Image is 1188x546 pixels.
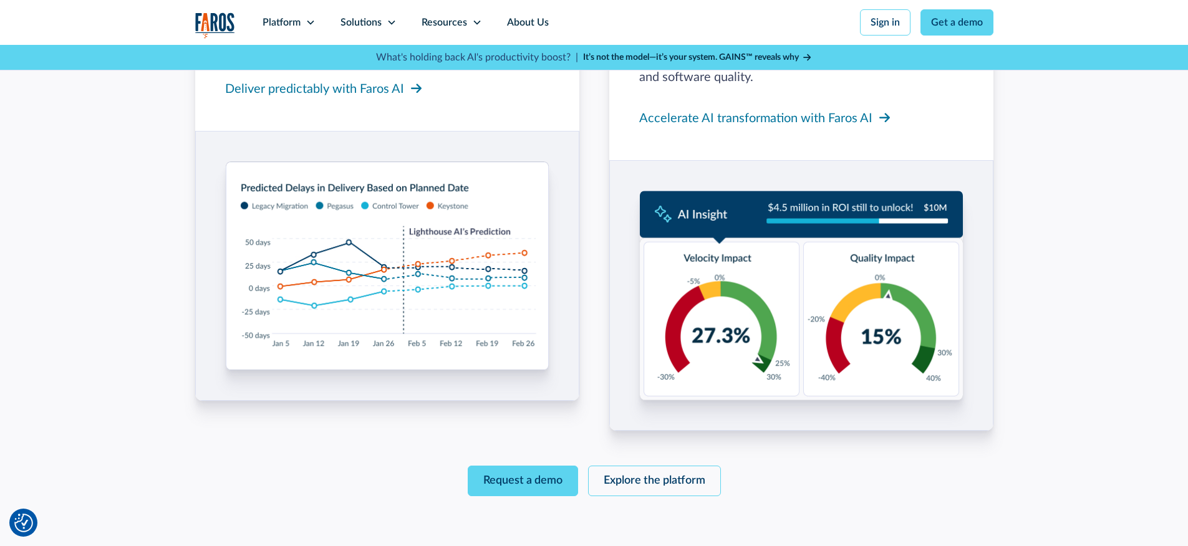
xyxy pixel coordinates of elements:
a: It’s not the model—it’s your system. GAINS™ reveals why [583,51,813,64]
p: What's holding back AI's productivity boost? | [376,50,578,65]
img: Revisit consent button [14,514,33,532]
div: Accelerate AI transformation with Faros AI [639,109,872,128]
a: Request a demo [468,466,578,496]
div: Resources [422,15,467,30]
img: Logo of the analytics and reporting company Faros. [195,12,235,38]
div: Deliver predictably with Faros AI [225,80,404,98]
a: Accelerate AI transformation with Faros AI [639,107,892,130]
a: Deliver predictably with Faros AI [225,77,424,101]
a: Explore the platform [588,466,721,496]
strong: It’s not the model—it’s your system. GAINS™ reveals why [583,53,799,62]
a: Get a demo [920,9,993,36]
img: Two gauges measuring Velocity and Quality impact of ai coding assistants [640,191,963,400]
img: An image of the Faros AI Dashboard [226,161,549,370]
a: Sign in [860,9,910,36]
div: Platform [263,15,301,30]
div: Solutions [340,15,382,30]
button: Cookie Settings [14,514,33,532]
a: home [195,12,235,38]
